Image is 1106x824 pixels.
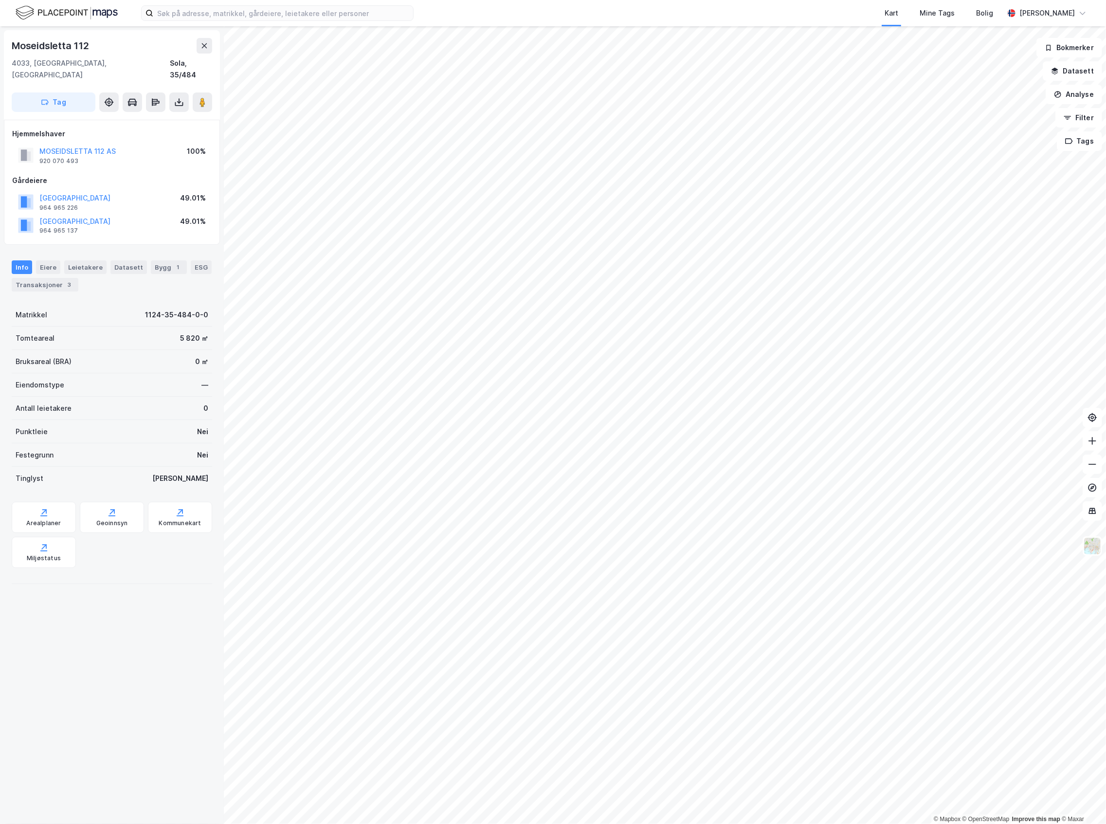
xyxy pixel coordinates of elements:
[110,260,147,274] div: Datasett
[885,7,898,19] div: Kart
[1055,108,1102,128] button: Filter
[96,519,128,527] div: Geoinnsyn
[64,260,107,274] div: Leietakere
[12,128,212,140] div: Hjemmelshaver
[39,204,78,212] div: 964 965 226
[12,92,95,112] button: Tag
[1046,85,1102,104] button: Analyse
[173,262,183,272] div: 1
[180,192,206,204] div: 49.01%
[976,7,993,19] div: Bolig
[191,260,212,274] div: ESG
[12,38,91,54] div: Moseidsletta 112
[1012,816,1060,823] a: Improve this map
[12,175,212,186] div: Gårdeiere
[1043,61,1102,81] button: Datasett
[12,57,170,81] div: 4033, [GEOGRAPHIC_DATA], [GEOGRAPHIC_DATA]
[151,260,187,274] div: Bygg
[197,426,208,438] div: Nei
[26,519,61,527] div: Arealplaner
[203,403,208,414] div: 0
[39,227,78,235] div: 964 965 137
[16,309,47,321] div: Matrikkel
[145,309,208,321] div: 1124-35-484-0-0
[170,57,212,81] div: Sola, 35/484
[65,280,74,290] div: 3
[16,403,72,414] div: Antall leietakere
[934,816,961,823] a: Mapbox
[1019,7,1075,19] div: [PERSON_NAME]
[153,6,413,20] input: Søk på adresse, matrikkel, gårdeiere, leietakere eller personer
[12,278,78,292] div: Transaksjoner
[180,332,208,344] div: 5 820 ㎡
[1083,537,1102,555] img: Z
[1036,38,1102,57] button: Bokmerker
[180,216,206,227] div: 49.01%
[201,379,208,391] div: —
[16,379,64,391] div: Eiendomstype
[39,157,78,165] div: 920 070 493
[16,426,48,438] div: Punktleie
[12,260,32,274] div: Info
[16,449,54,461] div: Festegrunn
[195,356,208,367] div: 0 ㎡
[36,260,60,274] div: Eiere
[187,146,206,157] div: 100%
[16,4,118,21] img: logo.f888ab2527a4732fd821a326f86c7f29.svg
[159,519,201,527] div: Kommunekart
[16,356,72,367] div: Bruksareal (BRA)
[962,816,1010,823] a: OpenStreetMap
[16,473,43,484] div: Tinglyst
[920,7,955,19] div: Mine Tags
[152,473,208,484] div: [PERSON_NAME]
[27,554,61,562] div: Miljøstatus
[1057,131,1102,151] button: Tags
[197,449,208,461] div: Nei
[1057,777,1106,824] iframe: Chat Widget
[16,332,54,344] div: Tomteareal
[1057,777,1106,824] div: Kontrollprogram for chat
